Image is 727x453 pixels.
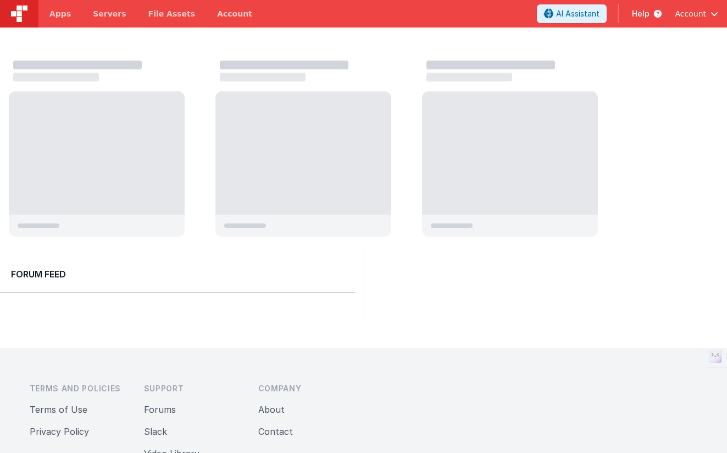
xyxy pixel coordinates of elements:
button: About [258,403,285,416]
span: Apps [49,8,71,19]
button: Forums [144,403,176,416]
button: Account [675,8,718,19]
button: AI Assistant [537,4,607,23]
a: Terms of Use [30,404,87,415]
button: Slack [144,425,167,438]
a: Privacy Policy [30,426,89,437]
a: Slack [144,426,167,437]
span: AI Assistant [556,8,600,19]
span: File Assets [148,8,196,19]
span: Servers [93,8,126,19]
h2: Forum Feed [11,268,344,281]
a: About [258,404,285,415]
button: Contact [258,425,293,438]
span: Account [675,8,706,19]
span: Help [632,8,650,19]
h3: Support [144,383,241,394]
h3: Company [258,383,355,394]
h3: Terms and Policies [30,383,126,394]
